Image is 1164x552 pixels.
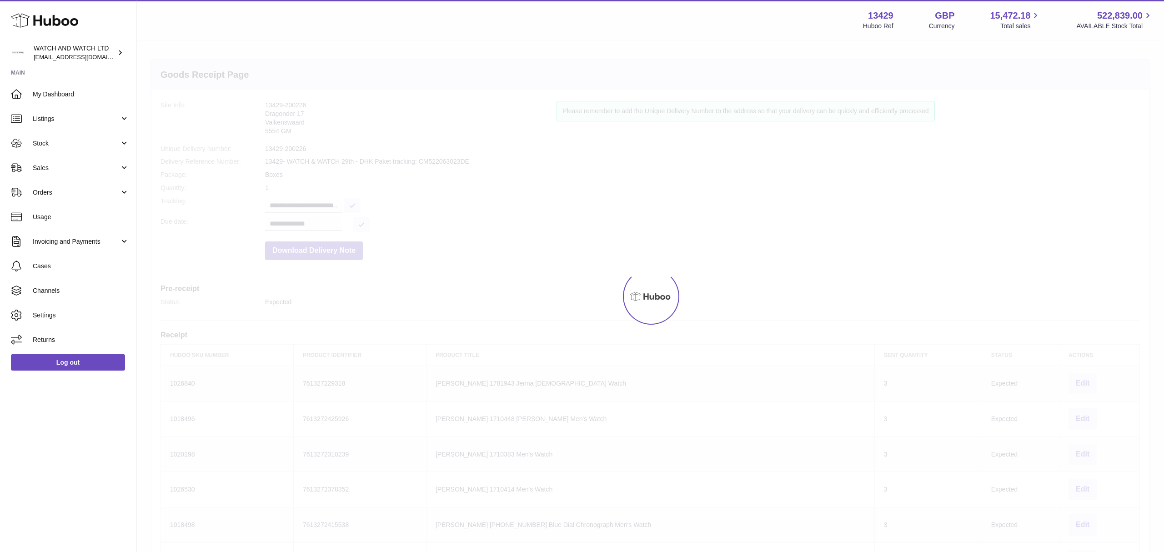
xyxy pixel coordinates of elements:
[33,286,129,295] span: Channels
[1097,10,1143,22] span: 522,839.00
[990,10,1041,30] a: 15,472.18 Total sales
[863,22,893,30] div: Huboo Ref
[929,22,955,30] div: Currency
[935,10,954,22] strong: GBP
[1000,22,1041,30] span: Total sales
[33,188,120,197] span: Orders
[34,44,115,61] div: WATCH AND WATCH LTD
[990,10,1030,22] span: 15,472.18
[33,164,120,172] span: Sales
[33,90,129,99] span: My Dashboard
[1076,10,1153,30] a: 522,839.00 AVAILABLE Stock Total
[33,311,129,320] span: Settings
[11,46,25,60] img: internalAdmin-13429@internal.huboo.com
[33,115,120,123] span: Listings
[34,53,134,60] span: [EMAIL_ADDRESS][DOMAIN_NAME]
[11,354,125,371] a: Log out
[33,336,129,344] span: Returns
[868,10,893,22] strong: 13429
[33,237,120,246] span: Invoicing and Payments
[33,262,129,271] span: Cases
[1076,22,1153,30] span: AVAILABLE Stock Total
[33,139,120,148] span: Stock
[33,213,129,221] span: Usage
